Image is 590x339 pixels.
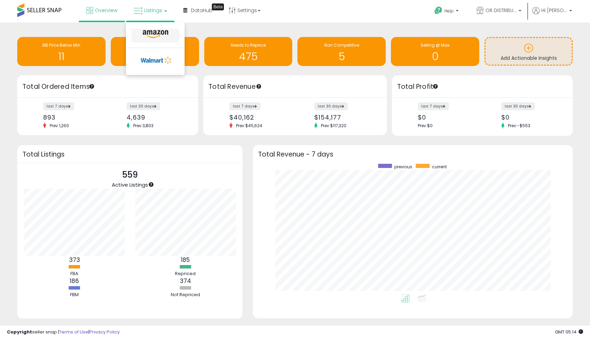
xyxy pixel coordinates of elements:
span: Overview [95,7,117,14]
div: $40,162 [229,114,290,121]
span: BB Price Below Min [42,42,80,48]
span: Prev: $117,320 [317,123,350,129]
label: last 7 days [229,102,260,110]
b: 185 [181,256,190,264]
a: Help [429,1,465,22]
div: $0 [418,114,477,121]
label: last 7 days [43,102,74,110]
h3: Total Listings [22,152,237,157]
strong: Copyright [7,329,32,335]
span: Needs to Reprice [231,42,266,48]
p: 559 [112,168,148,181]
i: Get Help [434,6,443,15]
span: previous [394,164,412,170]
label: last 30 days [501,102,535,110]
span: current [432,164,447,170]
div: $0 [501,114,561,121]
span: Non Competitive [324,42,359,48]
span: Add Actionable Insights [501,55,557,62]
div: Tooltip anchor [432,83,439,90]
a: Needs to Reprice 475 [204,37,293,66]
b: 186 [70,277,79,285]
b: 373 [69,256,80,264]
a: Privacy Policy [89,329,120,335]
a: Non Competitive 5 [297,37,386,66]
h3: Total Profit [397,82,568,92]
b: 374 [180,277,191,285]
div: $154,177 [314,114,375,121]
span: Prev: $45,624 [233,123,266,129]
div: seller snap | | [7,329,120,336]
a: Selling @ Max 0 [391,37,479,66]
h3: Total Ordered Items [22,82,193,92]
div: Tooltip anchor [256,83,262,90]
a: Hi [PERSON_NAME] [532,7,572,22]
div: 893 [43,114,102,121]
h1: 5 [301,51,382,62]
div: FBA [54,271,95,277]
div: Tooltip anchor [212,3,224,10]
h1: 0 [114,51,196,62]
label: last 7 days [418,102,449,110]
h3: Total Revenue [208,82,382,92]
span: 2025-10-8 05:14 GMT [555,329,583,335]
span: Prev: 3,803 [130,123,157,129]
div: Not Repriced [165,292,206,298]
span: Selling @ Max [421,42,450,48]
span: DataHub [191,7,213,14]
h3: Total Revenue - 7 days [258,152,568,157]
a: Add Actionable Insights [485,38,572,65]
span: Prev: $0 [418,123,433,129]
span: Listings [144,7,162,14]
label: last 30 days [127,102,160,110]
div: 4,639 [127,114,186,121]
a: Terms of Use [59,329,88,335]
div: Tooltip anchor [148,181,154,188]
h1: 11 [21,51,102,62]
div: Tooltip anchor [89,83,95,90]
a: Inventory Age 0 [111,37,199,66]
span: Active Listings [112,181,148,188]
span: OR DISTRIBUTION [485,7,517,14]
h1: 0 [394,51,476,62]
span: Hi [PERSON_NAME] [541,7,567,14]
div: Repriced [165,271,206,277]
span: Prev: -$553 [504,123,534,129]
label: last 30 days [314,102,348,110]
span: Help [444,8,454,14]
a: BB Price Below Min 11 [17,37,106,66]
span: Prev: 1,260 [46,123,72,129]
div: FBM [54,292,95,298]
h1: 475 [208,51,289,62]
